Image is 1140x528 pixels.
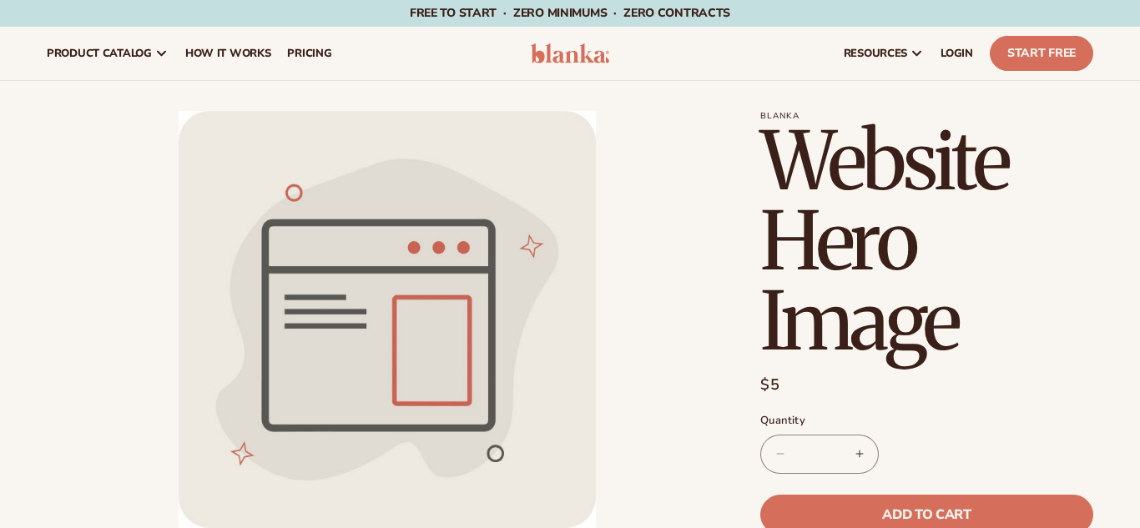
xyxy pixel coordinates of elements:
a: Start Free [990,36,1093,71]
span: $5 [760,374,781,396]
a: product catalog [38,27,177,80]
span: Free to start · ZERO minimums · ZERO contracts [410,5,730,21]
label: Quantity [760,413,1093,430]
h1: Website Hero Image [760,121,1093,361]
span: How It Works [185,47,271,60]
a: How It Works [177,27,280,80]
a: pricing [279,27,340,80]
span: resources [844,47,907,60]
span: LOGIN [941,47,973,60]
img: logo [531,43,609,63]
a: LOGIN [932,27,981,80]
span: pricing [287,47,331,60]
span: product catalog [47,47,152,60]
span: Add to cart [882,508,971,521]
a: resources [835,27,932,80]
